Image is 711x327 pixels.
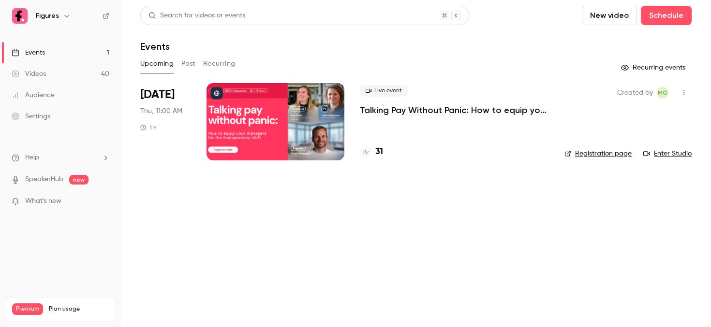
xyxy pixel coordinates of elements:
h6: Figures [36,11,59,21]
button: Upcoming [140,56,174,71]
h4: 31 [375,145,383,158]
button: Schedule [641,6,692,25]
span: Plan usage [49,305,109,313]
span: Premium [12,303,43,315]
a: Talking Pay Without Panic: How to equip your managers for the transparency shift [360,104,549,116]
div: Videos [12,69,46,79]
span: Created by [617,87,653,99]
button: Recurring events [617,60,692,75]
a: Registration page [564,149,632,158]
span: Live event [360,85,408,97]
span: [DATE] [140,87,175,102]
iframe: Noticeable Trigger [98,197,109,206]
button: New video [582,6,637,25]
span: Mégane Gateau [657,87,668,99]
span: MG [658,87,667,99]
span: Thu, 11:00 AM [140,106,182,116]
button: Recurring [203,56,236,71]
div: Settings [12,112,50,121]
div: Search for videos or events [148,11,245,21]
div: Audience [12,90,55,100]
span: Help [25,153,39,163]
a: SpeakerHub [25,174,63,185]
button: Past [181,56,195,71]
div: 1 h [140,124,157,131]
div: Events [12,48,45,57]
li: help-dropdown-opener [12,153,109,163]
span: new [69,175,89,185]
img: Figures [12,8,28,24]
a: Enter Studio [643,149,692,158]
a: 31 [360,145,383,158]
div: Sep 18 Thu, 11:00 AM (Europe/Paris) [140,83,191,160]
span: What's new [25,196,61,206]
h1: Events [140,41,170,52]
